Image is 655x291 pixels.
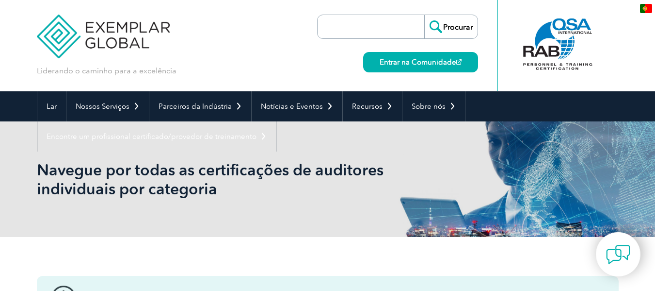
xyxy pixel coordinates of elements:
[76,102,129,111] font: Nossos Serviços
[261,102,323,111] font: Notícias e Eventos
[352,102,383,111] font: Recursos
[424,15,478,38] input: Procurar
[47,102,57,111] font: Lar
[37,66,176,75] font: Liderando o caminho para a excelência
[412,102,446,111] font: Sobre nós
[456,59,462,65] img: open_square.png
[252,91,342,121] a: Notícias e Eventos
[640,4,652,13] img: pt
[343,91,402,121] a: Recursos
[159,102,232,111] font: Parceiros da Indústria
[606,242,630,267] img: contact-chat.png
[363,52,478,72] a: Entrar na Comunidade
[402,91,465,121] a: Sobre nós
[380,58,456,67] font: Entrar na Comunidade
[37,121,276,152] a: Encontre um profissional certificado/provedor de treinamento
[47,132,256,141] font: Encontre um profissional certificado/provedor de treinamento
[37,160,383,198] font: Navegue por todas as certificações de auditores individuais por categoria
[149,91,251,121] a: Parceiros da Indústria
[37,91,66,121] a: Lar
[66,91,149,121] a: Nossos Serviços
